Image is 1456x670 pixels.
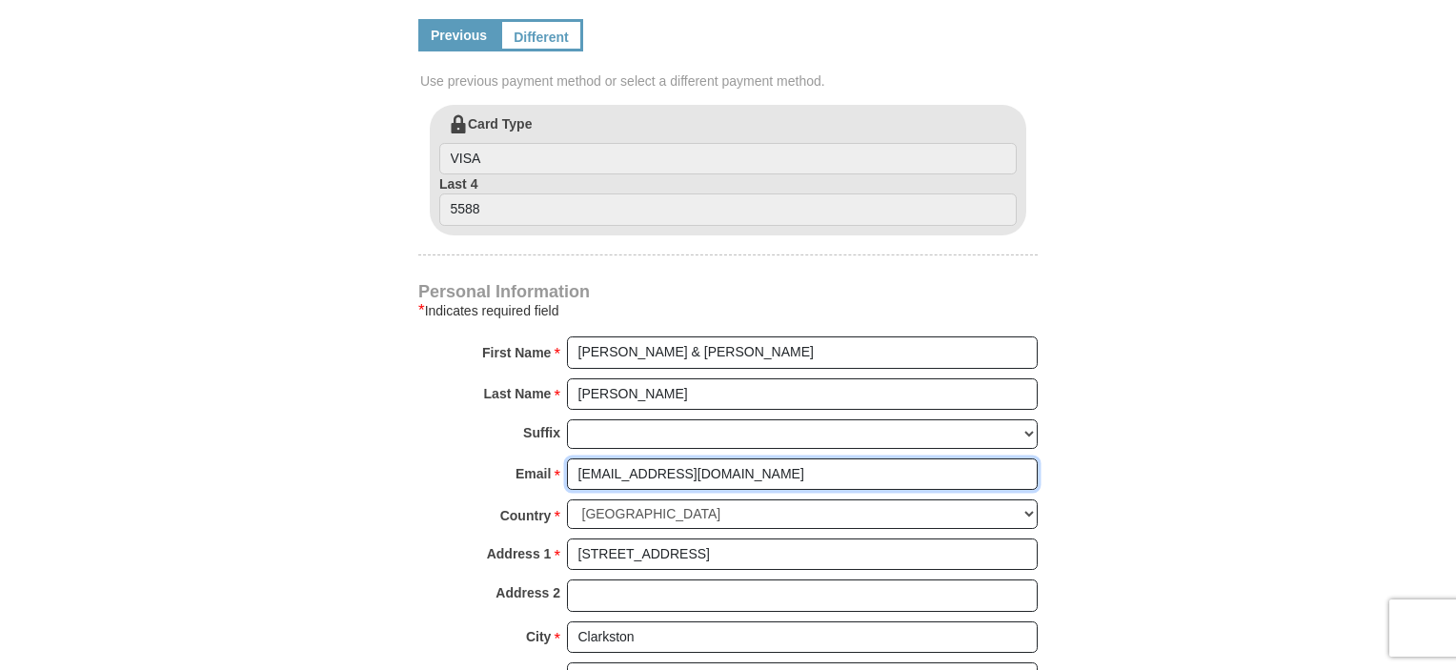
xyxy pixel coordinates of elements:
[516,460,551,487] strong: Email
[439,193,1017,226] input: Last 4
[526,623,551,650] strong: City
[439,114,1017,175] label: Card Type
[495,579,560,606] strong: Address 2
[420,71,1040,91] span: Use previous payment method or select a different payment method.
[500,502,552,529] strong: Country
[499,19,583,51] a: Different
[482,339,551,366] strong: First Name
[523,419,560,446] strong: Suffix
[418,299,1038,322] div: Indicates required field
[484,380,552,407] strong: Last Name
[439,174,1017,226] label: Last 4
[418,19,499,51] a: Previous
[439,143,1017,175] input: Card Type
[487,540,552,567] strong: Address 1
[418,284,1038,299] h4: Personal Information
